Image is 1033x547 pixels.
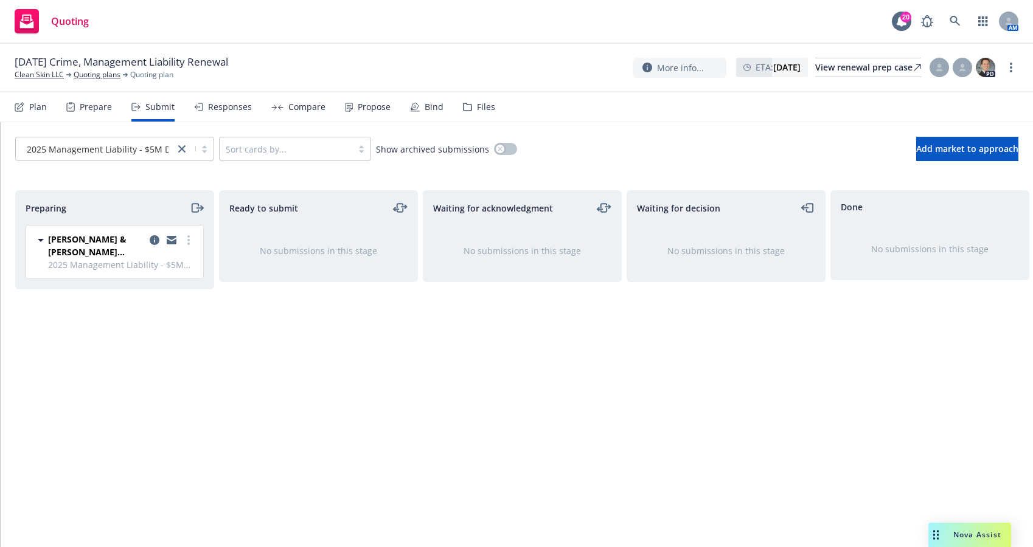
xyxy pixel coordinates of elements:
a: Report a Bug [915,9,939,33]
a: more [1004,60,1018,75]
strong: [DATE] [773,61,801,73]
button: Nova Assist [928,523,1011,547]
span: Quoting plan [130,69,173,80]
span: [DATE] Crime, Management Liability Renewal [15,55,228,69]
div: Bind [425,102,443,112]
span: More info... [657,61,704,74]
div: No submissions in this stage [239,244,398,257]
button: More info... [633,58,726,78]
img: photo [976,58,995,77]
a: moveRight [189,201,204,215]
div: 20 [900,12,911,22]
div: Drag to move [928,523,944,547]
a: Search [943,9,967,33]
div: Prepare [80,102,112,112]
div: No submissions in this stage [850,243,1009,255]
a: Quoting [10,4,94,38]
div: Files [477,102,495,112]
div: No submissions in this stage [647,244,805,257]
a: moveLeft [801,201,815,215]
div: No submissions in this stage [443,244,602,257]
span: [PERSON_NAME] & [PERSON_NAME] ([GEOGRAPHIC_DATA]) [48,233,145,258]
span: 2025 Management Liability - $5M D&O/$3M ... [27,143,214,156]
div: Submit [145,102,175,112]
span: Waiting for acknowledgment [433,202,553,215]
a: moveLeftRight [393,201,408,215]
a: copy logging email [164,233,179,247]
span: Ready to submit [229,202,298,215]
a: close [175,142,189,156]
span: Add market to approach [916,143,1018,154]
a: Clean Skin LLC [15,69,64,80]
div: Compare [288,102,325,112]
div: Plan [29,102,47,112]
span: Quoting [51,16,89,26]
span: Waiting for decision [637,202,720,215]
a: more [181,233,196,247]
a: copy logging email [147,233,162,247]
span: ETA : [756,61,801,74]
span: Nova Assist [953,529,1001,540]
span: Preparing [26,202,66,215]
span: Show archived submissions [376,143,489,156]
div: Propose [358,102,391,112]
span: 2025 Management Liability - $5M D&O/$3M ... [22,143,169,156]
a: Quoting plans [74,69,120,80]
button: Add market to approach [916,137,1018,161]
a: Switch app [971,9,995,33]
div: Responses [208,102,252,112]
a: View renewal prep case [815,58,921,77]
span: 2025 Management Liability - $5M D&O/$3M EPL/$1M FID [48,258,196,271]
span: Done [841,201,863,213]
a: moveLeftRight [597,201,611,215]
